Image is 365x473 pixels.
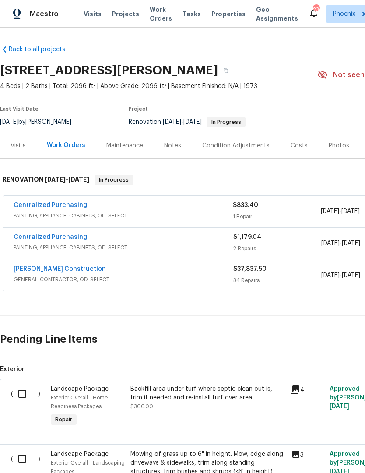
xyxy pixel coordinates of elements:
[11,141,26,150] div: Visits
[208,119,245,125] span: In Progress
[47,141,85,150] div: Work Orders
[14,266,106,272] a: [PERSON_NAME] Construction
[14,202,87,208] a: Centralized Purchasing
[321,239,360,248] span: -
[329,141,349,150] div: Photos
[130,404,153,409] span: $300.00
[106,141,143,150] div: Maintenance
[218,63,234,78] button: Copy Address
[321,272,340,278] span: [DATE]
[333,10,355,18] span: Phoenix
[129,119,246,125] span: Renovation
[256,5,298,23] span: Geo Assignments
[45,176,66,182] span: [DATE]
[321,208,339,214] span: [DATE]
[321,207,360,216] span: -
[51,395,108,409] span: Exterior Overall - Home Readiness Packages
[341,208,360,214] span: [DATE]
[14,275,233,284] span: GENERAL_CONTRACTOR, OD_SELECT
[164,141,181,150] div: Notes
[342,240,360,246] span: [DATE]
[95,175,132,184] span: In Progress
[313,5,319,14] div: 23
[112,10,139,18] span: Projects
[291,141,308,150] div: Costs
[14,243,233,252] span: PAINTING, APPLIANCE, CABINETS, OD_SELECT
[233,244,321,253] div: 2 Repairs
[163,119,202,125] span: -
[233,266,267,272] span: $37,837.50
[51,386,109,392] span: Landscape Package
[14,234,87,240] a: Centralized Purchasing
[52,415,76,424] span: Repair
[84,10,102,18] span: Visits
[30,10,59,18] span: Maestro
[233,212,320,221] div: 1 Repair
[233,202,258,208] span: $833.40
[342,272,360,278] span: [DATE]
[129,106,148,112] span: Project
[290,450,324,460] div: 3
[163,119,181,125] span: [DATE]
[202,141,270,150] div: Condition Adjustments
[182,11,201,17] span: Tasks
[45,176,89,182] span: -
[233,276,321,285] div: 34 Repairs
[3,175,89,185] h6: RENOVATION
[14,211,233,220] span: PAINTING, APPLIANCE, CABINETS, OD_SELECT
[68,176,89,182] span: [DATE]
[330,403,349,410] span: [DATE]
[150,5,172,23] span: Work Orders
[321,240,340,246] span: [DATE]
[211,10,246,18] span: Properties
[183,119,202,125] span: [DATE]
[233,234,261,240] span: $1,179.04
[8,382,48,431] div: ( )
[130,385,284,402] div: Backfill area under turf where septic clean out is, trim if needed and re-install turf over area.
[51,451,109,457] span: Landscape Package
[321,271,360,280] span: -
[290,385,324,395] div: 4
